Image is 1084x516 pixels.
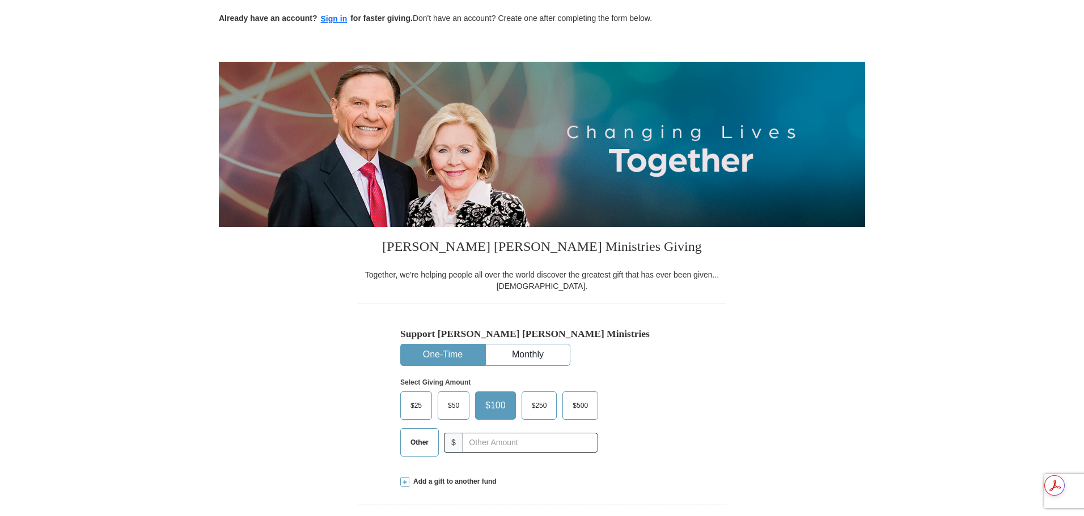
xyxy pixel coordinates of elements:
[358,269,726,292] div: Together, we're helping people all over the world discover the greatest gift that has ever been g...
[442,397,465,414] span: $50
[567,397,594,414] span: $500
[219,14,413,23] strong: Already have an account? for faster giving.
[486,344,570,365] button: Monthly
[400,378,471,386] strong: Select Giving Amount
[317,12,351,25] button: Sign in
[480,397,511,414] span: $100
[409,477,497,487] span: Add a gift to another fund
[358,227,726,269] h3: [PERSON_NAME] [PERSON_NAME] Ministries Giving
[405,397,427,414] span: $25
[219,12,865,25] p: Don't have an account? Create one after completing the form below.
[463,433,598,453] input: Other Amount
[526,397,553,414] span: $250
[444,433,463,453] span: $
[401,344,485,365] button: One-Time
[400,328,684,340] h5: Support [PERSON_NAME] [PERSON_NAME] Ministries
[405,434,434,451] span: Other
